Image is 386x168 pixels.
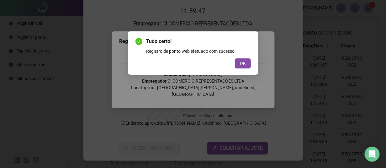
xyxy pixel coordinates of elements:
[146,48,251,55] div: Registro de ponto web efetuado com sucesso.
[365,147,380,162] div: Open Intercom Messenger
[146,38,251,45] span: Tudo certo!
[240,60,246,67] span: OK
[235,58,251,68] button: OK
[135,38,142,45] span: check-circle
